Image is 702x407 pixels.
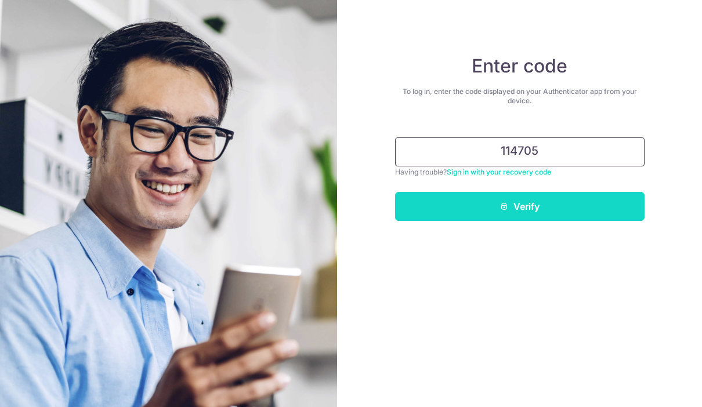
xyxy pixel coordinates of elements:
button: Verify [395,192,645,221]
div: To log in, enter the code displayed on your Authenticator app from your device. [395,87,645,106]
input: Enter 6 digit code [395,137,645,166]
div: Having trouble? [395,166,645,178]
h4: Enter code [395,54,645,78]
a: Sign in with your recovery code [447,168,551,176]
